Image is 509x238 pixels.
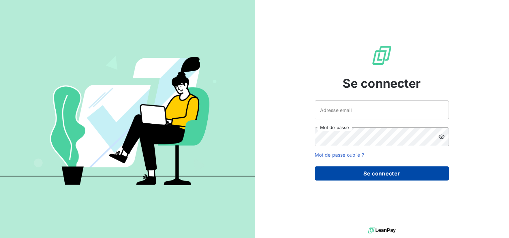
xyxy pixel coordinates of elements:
[315,101,449,119] input: placeholder
[315,152,364,158] a: Mot de passe oublié ?
[315,166,449,181] button: Se connecter
[368,225,396,235] img: logo
[343,74,421,92] span: Se connecter
[371,45,393,66] img: Logo LeanPay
